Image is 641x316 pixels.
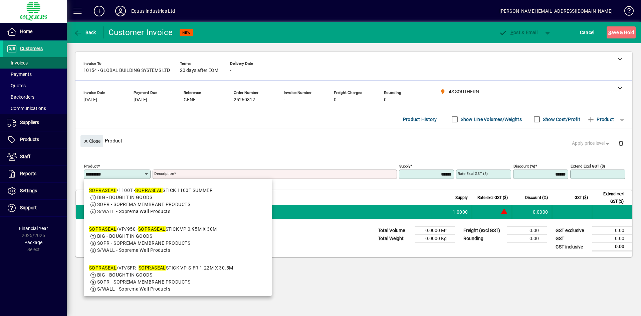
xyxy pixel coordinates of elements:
span: Rate excl GST ($) [477,194,508,201]
em: SOPRASEAL [89,188,117,193]
span: 20 days after EOM [180,68,218,73]
div: [PERSON_NAME] [EMAIL_ADDRESS][DOMAIN_NAME] [499,6,613,16]
span: [DATE] [83,97,97,103]
span: Product History [403,114,437,125]
em: SOPRASEAL [138,226,166,232]
span: BIG - BOUGHT IN GOODS [97,195,152,200]
span: Backorders [7,94,34,100]
button: Apply price level [569,137,613,149]
span: NEW [182,30,191,35]
mat-label: Supply [399,164,410,169]
em: SOPRASEAL [135,188,163,193]
a: Reports [3,166,67,182]
span: SOPR - SOPREMA MEMBRANE PRODUCTS [97,279,190,285]
span: 10154 - GLOBAL BUILDING SYSTEMS LTD [83,68,170,73]
td: 0.0000 [512,205,552,219]
span: Financial Year [19,226,48,231]
em: SOPRASEAL [89,226,117,232]
span: GST ($) [575,194,588,201]
button: Back [72,26,98,38]
app-page-header-button: Delete [613,140,629,146]
span: - [230,68,231,73]
span: Package [24,240,42,245]
label: Show Cost/Profit [542,116,580,123]
td: Rounding [460,235,507,243]
td: GST exclusive [552,227,592,235]
td: 0.0000 Kg [415,235,455,243]
div: Product [75,128,632,153]
td: Freight (excl GST) [460,227,507,235]
div: /VP/SFR - STICK VP-S-FR 1.22M X 30.5M [89,265,233,272]
span: 25260812 [234,97,255,103]
a: Invoices [3,57,67,69]
button: Close [80,135,103,147]
em: SOPRASEAL [89,265,117,271]
span: Home [20,29,32,34]
span: BIG - BOUGHT IN GOODS [97,233,152,239]
span: ost & Email [499,30,538,35]
app-page-header-button: Back [67,26,103,38]
span: Apply price level [572,140,611,147]
span: S [608,30,611,35]
button: Product History [400,113,440,125]
span: SOPR - SOPREMA MEMBRANE PRODUCTS [97,202,190,207]
span: S/WALL - Soprema Wall Products [97,209,170,214]
mat-label: Rate excl GST ($) [458,171,488,176]
span: Customers [20,46,43,51]
span: BIG - BOUGHT IN GOODS [97,272,152,278]
mat-label: Discount (%) [513,164,535,169]
span: Products [20,137,39,142]
td: 0.0000 M³ [415,227,455,235]
span: 0 [334,97,337,103]
span: Support [20,205,37,210]
button: Profile [110,5,131,17]
button: Delete [613,135,629,151]
span: 0 [384,97,387,103]
app-page-header-button: Close [79,138,105,144]
span: Settings [20,188,37,193]
a: Staff [3,148,67,165]
td: 0.00 [507,235,547,243]
button: Save & Hold [607,26,636,38]
span: P [510,30,513,35]
td: 0.00 [592,243,632,251]
span: [DATE] [134,97,147,103]
span: Discount (%) [525,194,548,201]
div: /1100T - STICK 1100T SUMMER [89,187,213,194]
span: Quotes [7,83,26,88]
em: SOPRASEAL [139,265,166,271]
span: Back [74,30,96,35]
td: Total Weight [375,235,415,243]
span: S/WALL - Soprema Wall Products [97,247,170,253]
td: 0.00 [507,227,547,235]
span: 1.0000 [453,209,468,215]
td: 0.00 [592,227,632,235]
span: S/WALL - Soprema Wall Products [97,286,170,292]
mat-label: Product [84,164,98,169]
td: Total Volume [375,227,415,235]
a: Home [3,23,67,40]
span: Staff [20,154,30,159]
span: - [284,97,285,103]
td: GST [552,235,592,243]
button: Cancel [578,26,596,38]
mat-label: Extend excl GST ($) [571,164,605,169]
div: Equus Industries Ltd [131,6,175,16]
span: Reports [20,171,36,176]
span: ave & Hold [608,27,634,38]
span: Supply [455,194,468,201]
a: Backorders [3,91,67,103]
a: Payments [3,69,67,80]
span: Cancel [580,27,595,38]
div: Customer Invoice [109,27,173,38]
button: Add [88,5,110,17]
label: Show Line Volumes/Weights [459,116,522,123]
mat-option: SOPRASEAL/VP/950 - SOPRASEAL STICK VP 0.95M X 30M [84,220,272,259]
a: Products [3,131,67,148]
mat-label: Description [154,171,174,176]
div: /VP/950 - STICK VP 0.95M X 30M [89,226,217,233]
span: Communications [7,106,46,111]
span: Extend excl GST ($) [596,190,624,205]
mat-option: SOPRASEAL/VP/SFR - SOPRASEAL STICK VP-S-FR 1.22M X 30.5M [84,259,272,298]
button: Post & Email [495,26,541,38]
